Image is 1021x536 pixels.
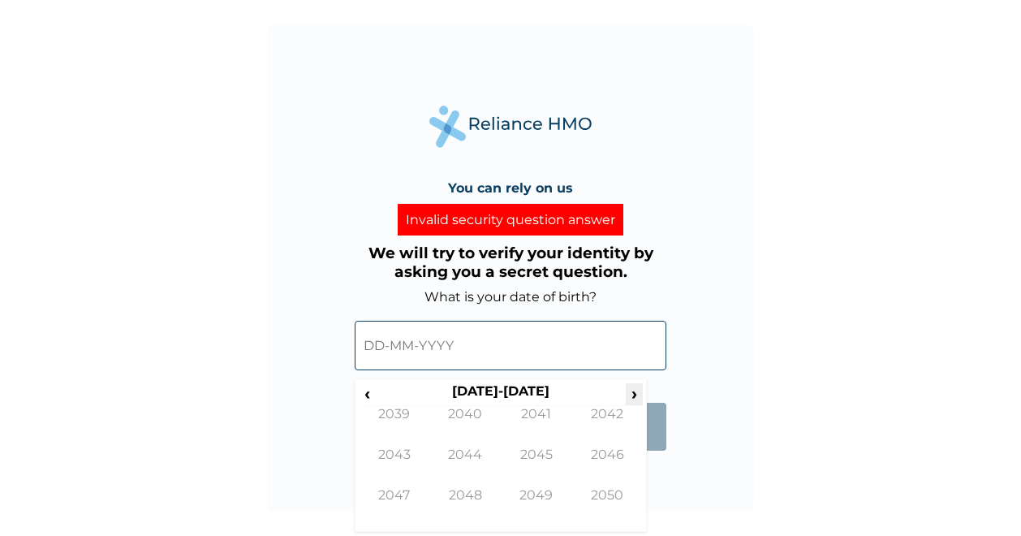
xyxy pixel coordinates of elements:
[398,204,623,236] div: Invalid security question answer
[359,383,376,404] span: ‹
[572,487,644,528] td: 2050
[359,406,430,447] td: 2039
[376,383,625,406] th: [DATE]-[DATE]
[424,289,597,305] label: What is your date of birth?
[430,406,502,447] td: 2040
[359,447,430,487] td: 2043
[430,447,502,487] td: 2044
[355,244,666,281] h3: We will try to verify your identity by asking you a secret question.
[501,447,572,487] td: 2045
[572,447,644,487] td: 2046
[355,321,666,370] input: DD-MM-YYYY
[359,487,430,528] td: 2047
[501,406,572,447] td: 2041
[429,106,592,147] img: Reliance Health's Logo
[572,406,644,447] td: 2042
[626,383,644,404] span: ›
[501,487,572,528] td: 2049
[430,487,502,528] td: 2048
[448,180,573,196] h4: You can rely on us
